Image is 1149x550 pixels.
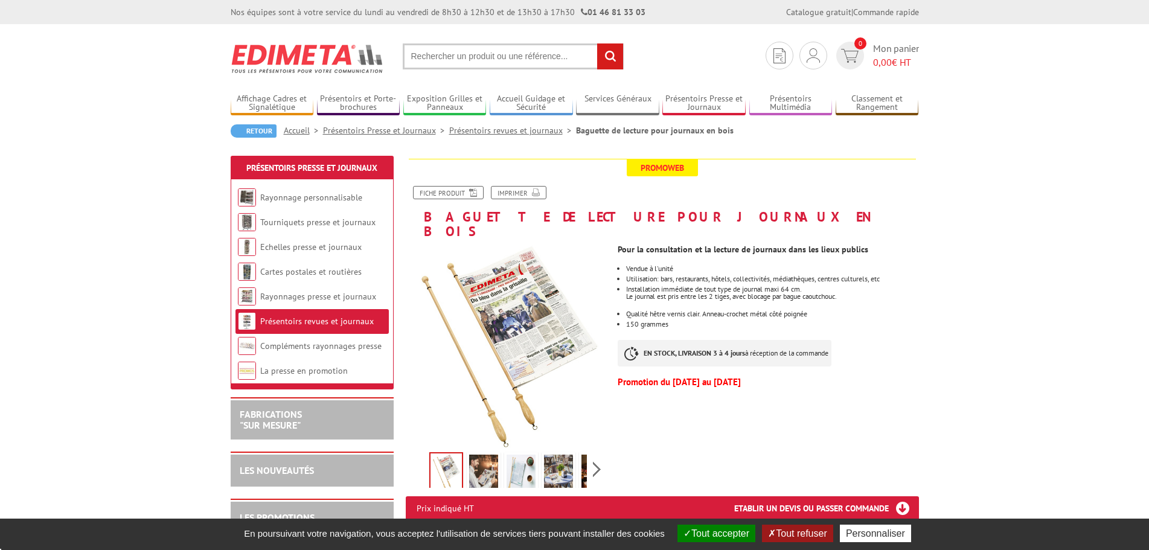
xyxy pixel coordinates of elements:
img: devis rapide [841,49,859,63]
span: 0 [854,37,866,50]
a: Tourniquets presse et journaux [260,217,376,228]
a: Présentoirs Multimédia [749,94,833,114]
a: Présentoirs Presse et Journaux [323,125,449,136]
div: Le journal est pris entre les 2 tiges, avec blocage par bague caoutchouc. [626,293,918,307]
a: Commande rapide [853,7,919,18]
a: Présentoirs Presse et Journaux [246,162,377,173]
strong: 01 46 81 33 03 [581,7,645,18]
a: Imprimer [491,186,546,199]
a: Présentoirs et Porte-brochures [317,94,400,114]
a: Accueil Guidage et Sécurité [490,94,573,114]
a: LES NOUVEAUTÉS [240,464,314,476]
img: Cartes postales et routières [238,263,256,281]
span: Mon panier [873,42,919,69]
h3: Etablir un devis ou passer commande [734,496,919,520]
div: | [786,6,919,18]
a: Cartes postales et routières [260,266,362,277]
a: Exposition Grilles et Panneaux [403,94,487,114]
p: Pour la consultation et la lecture de journaux dans les lieux publics [618,246,918,253]
a: Rayonnages presse et journaux [260,291,376,302]
img: presentoirs_brochures_bj6450_2.jpg [469,455,498,492]
span: € HT [873,56,919,69]
a: La presse en promotion [260,365,348,376]
a: Services Généraux [576,94,659,114]
button: Personnaliser (fenêtre modale) [840,525,911,542]
a: Affichage Cadres et Signalétique [231,94,314,114]
a: Présentoirs revues et journaux [260,316,374,327]
input: rechercher [597,43,623,69]
a: Classement et Rangement [836,94,919,114]
li: Utilisation: bars, restaurants, hôtels, collectivités, médiathèques, centres culturels, etc [626,275,918,283]
img: Edimeta [231,36,385,81]
div: Nos équipes sont à votre service du lundi au vendredi de 8h30 à 12h30 et de 13h30 à 17h30 [231,6,645,18]
a: Catalogue gratuit [786,7,851,18]
a: devis rapide 0 Mon panier 0,00€ HT [833,42,919,69]
button: Tout accepter [677,525,755,542]
a: Compléments rayonnages presse [260,341,382,351]
img: devis rapide [807,48,820,63]
a: FABRICATIONS"Sur Mesure" [240,408,302,431]
a: Fiche produit [413,186,484,199]
span: Promoweb [627,159,698,176]
a: Présentoirs revues et journaux [449,125,576,136]
span: Next [591,459,603,479]
li: 150 grammes [626,321,918,328]
input: Rechercher un produit ou une référence... [403,43,624,69]
li: Baguette de lecture pour journaux en bois [576,124,734,136]
a: Retour [231,124,277,138]
img: presentoirs_brochures_bj6450_4.jpg [544,455,573,492]
span: En poursuivant votre navigation, vous acceptez l'utilisation de services tiers pouvant installer ... [238,528,671,539]
li: Vendue à l'unité [626,265,918,272]
img: Rayonnage personnalisable [238,188,256,206]
img: La presse en promotion [238,362,256,380]
span: 0,00 [873,56,892,68]
img: Présentoirs revues et journaux [238,312,256,330]
p: Promotion du [DATE] au [DATE] [618,379,918,386]
p: à réception de la commande [618,340,831,366]
img: Rayonnages presse et journaux [238,287,256,305]
img: Tourniquets presse et journaux [238,213,256,231]
strong: EN STOCK, LIVRAISON 3 à 4 jours [644,348,745,357]
a: Echelles presse et journaux [260,241,362,252]
a: LES PROMOTIONS [240,511,315,523]
a: Présentoirs Presse et Journaux [662,94,746,114]
button: Tout refuser [762,525,833,542]
a: Rayonnage personnalisable [260,192,362,203]
img: devis rapide [773,48,786,63]
img: Compléments rayonnages presse [238,337,256,355]
a: Accueil [284,125,323,136]
img: presentoirs_brochures_bj6450_3.jpg [507,455,536,492]
img: presentoirs_brochures_bj6450_5.jpg [581,455,610,492]
li: Installation immédiate de tout type de journal maxi 64 cm. [626,286,918,307]
p: Prix indiqué HT [417,496,474,520]
li: Qualité hêtre vernis clair. Anneau-crochet métal côté poignée [626,310,918,318]
img: presentoirs_brochures_bj6450_1.jpg [430,453,462,491]
img: Echelles presse et journaux [238,238,256,256]
img: presentoirs_brochures_bj6450_1.jpg [406,245,609,448]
